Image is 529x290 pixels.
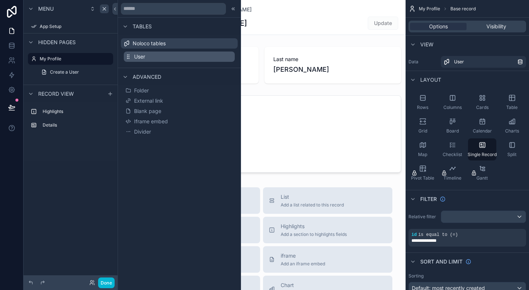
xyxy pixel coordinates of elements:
[409,214,438,220] label: Relative filter
[40,24,112,29] label: App Setup
[486,23,506,30] span: Visibility
[438,162,467,184] button: Timeline
[43,122,110,128] label: Details
[24,102,118,138] div: scrollable content
[443,105,462,110] span: Columns
[443,175,461,181] span: Timeline
[38,90,74,98] span: Record view
[468,138,496,160] button: Single Record
[134,53,145,60] span: User
[43,109,110,114] label: Highlights
[454,59,464,65] span: User
[420,41,433,48] span: View
[429,23,448,30] span: Options
[468,91,496,113] button: Cards
[28,21,113,32] a: App Setup
[438,115,467,137] button: Board
[37,66,113,78] a: Create a User
[476,105,489,110] span: Cards
[450,6,476,12] span: Base record
[124,85,235,96] button: Folder
[133,23,152,30] span: Tables
[134,128,151,135] span: Divider
[411,175,434,181] span: Pivot Table
[438,138,467,160] button: Checklist
[468,162,496,184] button: Gantt
[134,97,163,105] span: External link
[418,128,427,134] span: Grid
[506,105,518,110] span: Table
[409,273,424,279] label: Sorting
[498,138,526,160] button: Split
[419,6,440,12] span: My Profile
[411,232,417,237] span: id
[441,56,526,68] a: User
[40,56,109,62] label: My Profile
[124,106,235,116] button: Blank page
[507,152,517,158] span: Split
[134,107,161,115] span: Blank page
[28,53,113,65] a: My Profile
[409,115,437,137] button: Grid
[133,73,161,81] span: Advanced
[505,128,519,134] span: Charts
[124,52,235,62] button: User
[438,91,467,113] button: Columns
[38,5,54,13] span: Menu
[498,91,526,113] button: Table
[409,91,437,113] button: Rows
[468,115,496,137] button: Calendar
[409,138,437,160] button: Map
[124,127,235,137] button: Divider
[409,59,438,65] label: Data
[124,96,235,106] button: External link
[38,39,76,46] span: Hidden pages
[420,76,441,84] span: Layout
[134,118,168,125] span: Iframe embed
[443,152,462,158] span: Checklist
[498,115,526,137] button: Charts
[473,128,492,134] span: Calendar
[420,195,437,203] span: Filter
[134,87,149,94] span: Folder
[420,258,463,265] span: Sort And Limit
[446,128,459,134] span: Board
[50,69,79,75] span: Create a User
[124,116,235,127] button: Iframe embed
[418,152,427,158] span: Map
[418,232,458,237] span: is equal to (=)
[133,40,166,47] span: Noloco tables
[417,105,428,110] span: Rows
[409,162,437,184] button: Pivot Table
[476,175,488,181] span: Gantt
[98,277,115,288] button: Done
[468,152,497,158] span: Single Record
